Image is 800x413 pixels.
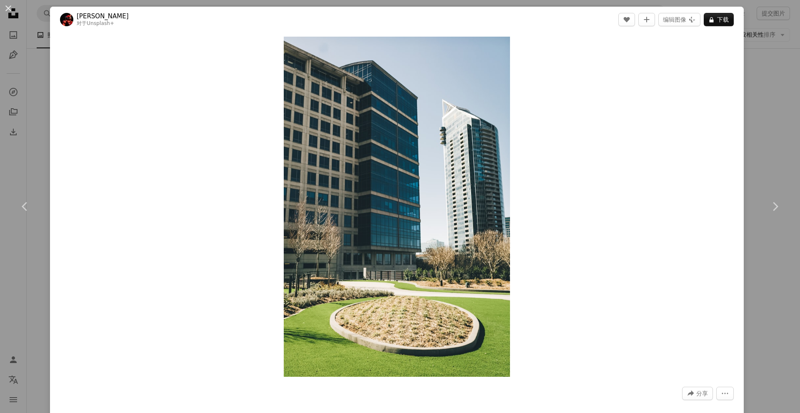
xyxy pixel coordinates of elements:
font: 下载 [717,16,729,23]
font: 分享 [696,390,708,397]
button: 更多操作 [716,387,734,400]
button: 编辑图像 [658,13,700,26]
button: 放大此图像 [284,37,510,377]
a: [PERSON_NAME] [77,12,129,20]
button: 添加到收藏夹 [638,13,655,26]
font: 对于 [77,20,87,26]
button: 分享此图片 [682,387,713,400]
button: 喜欢 [618,13,635,26]
a: 下一个 [750,167,800,246]
a: Unsplash+ [87,20,114,26]
img: 两栋高楼前的草地 [284,37,510,377]
font: 编辑图像 [663,16,686,23]
button: 下载 [704,13,734,26]
img: 前往 Osarugue Igbinoba 的个​​人资料 [60,13,73,26]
